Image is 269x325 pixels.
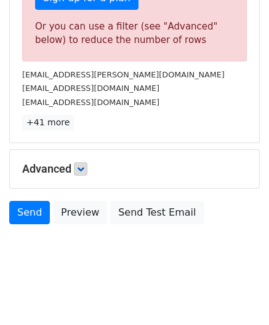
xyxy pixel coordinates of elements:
iframe: Chat Widget [207,266,269,325]
small: [EMAIL_ADDRESS][DOMAIN_NAME] [22,98,159,107]
h5: Advanced [22,162,247,176]
small: [EMAIL_ADDRESS][PERSON_NAME][DOMAIN_NAME] [22,70,225,79]
small: [EMAIL_ADDRESS][DOMAIN_NAME] [22,84,159,93]
div: Or you can use a filter (see "Advanced" below) to reduce the number of rows [35,20,234,47]
a: +41 more [22,115,74,130]
a: Send Test Email [110,201,204,224]
a: Preview [53,201,107,224]
a: Send [9,201,50,224]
